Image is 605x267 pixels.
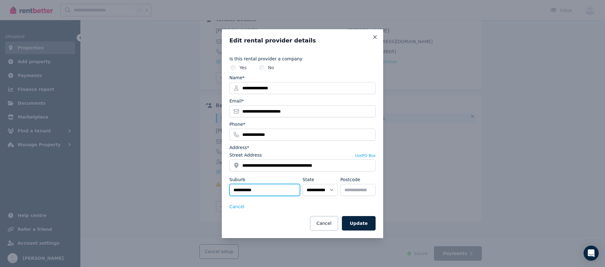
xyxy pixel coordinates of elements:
label: Name* [229,75,245,81]
label: Address* [229,144,249,151]
h3: Edit rental provider details [229,37,376,44]
label: Postcode [340,176,360,183]
label: Phone* [229,121,245,127]
label: Suburb [229,176,245,183]
button: Cancel [310,216,338,231]
label: State [302,176,314,183]
label: Email* [229,98,244,104]
div: Open Intercom Messenger [584,246,599,261]
label: Yes [239,64,247,71]
button: UsePO Box [355,153,376,158]
label: Street Address [229,152,262,158]
button: Cancel [229,203,244,210]
label: No [268,64,274,71]
button: Update [342,216,376,231]
label: Is this rental provider a company [229,56,376,62]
